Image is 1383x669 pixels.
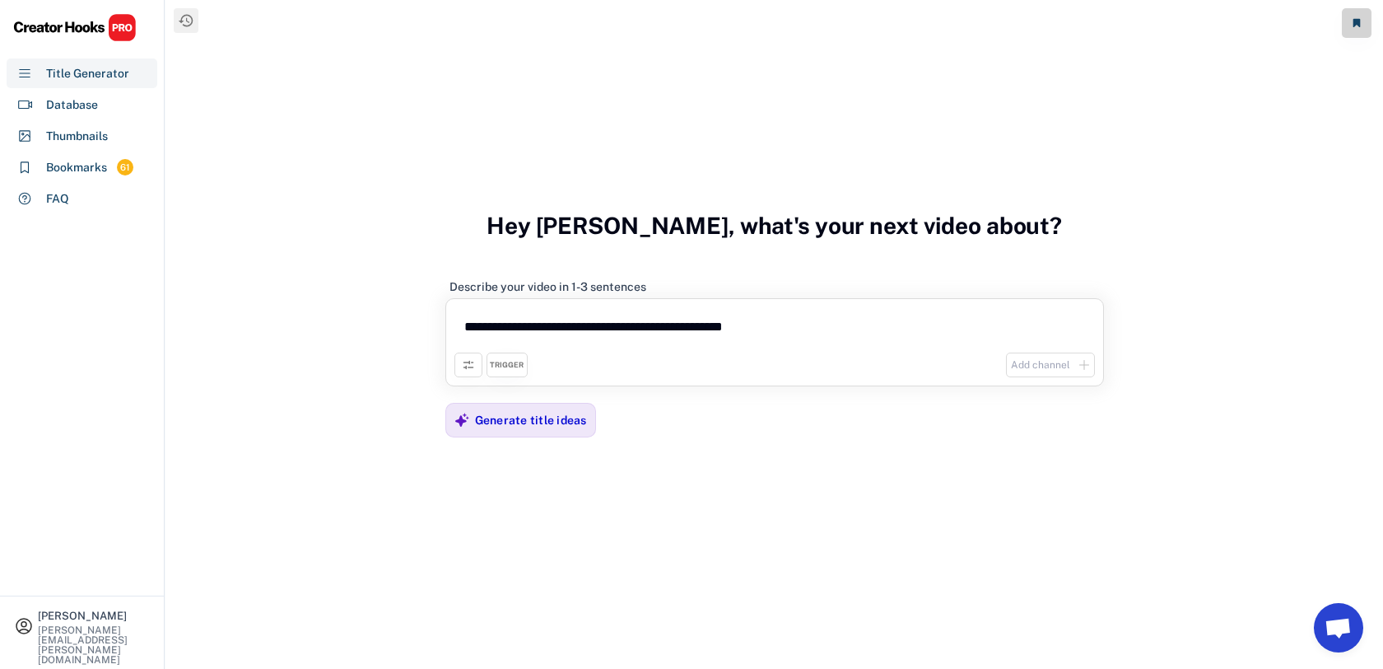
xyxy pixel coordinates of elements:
img: CHPRO%20Logo.svg [13,13,137,42]
div: Bookmarks [46,159,107,176]
div: 61 [117,161,133,175]
div: Thumbnails [46,128,108,145]
div: [PERSON_NAME][EMAIL_ADDRESS][PERSON_NAME][DOMAIN_NAME] [38,625,150,665]
div: [PERSON_NAME] [38,611,150,621]
div: Database [46,96,98,114]
div: FAQ [46,190,69,208]
div: TRIGGER [490,360,524,371]
a: Open chat [1314,603,1363,653]
h3: Hey [PERSON_NAME], what's your next video about? [487,194,1062,257]
div: Generate title ideas [475,413,587,428]
div: Describe your video in 1-3 sentences [449,279,646,294]
div: Add channel [1011,358,1070,372]
div: Title Generator [46,65,129,82]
